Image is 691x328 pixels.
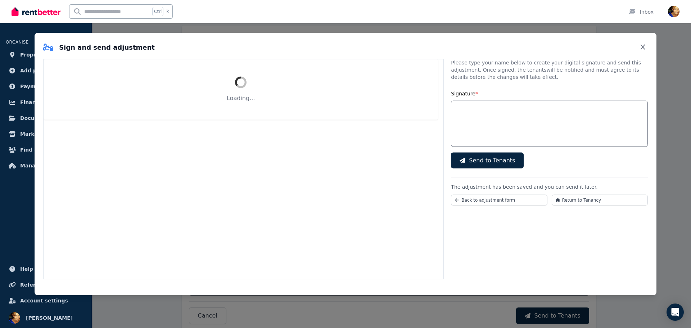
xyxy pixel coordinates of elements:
button: Close [638,41,648,53]
button: Back to adjustment form [451,194,547,205]
p: Please type your name below to create your digital signature and send this adjustment. Once signe... [451,59,648,80]
label: Signature [451,90,478,96]
p: The adjustment has been saved and you can send it later. [451,183,648,190]
button: Send to Tenants [451,152,524,168]
span: Send to Tenants [469,156,515,165]
span: Back to adjustment form [461,197,515,203]
h2: Sign and send adjustment [43,42,155,52]
p: Loading... [61,94,421,102]
span: Return to Tenancy [562,197,601,203]
button: Return to Tenancy [552,194,648,205]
